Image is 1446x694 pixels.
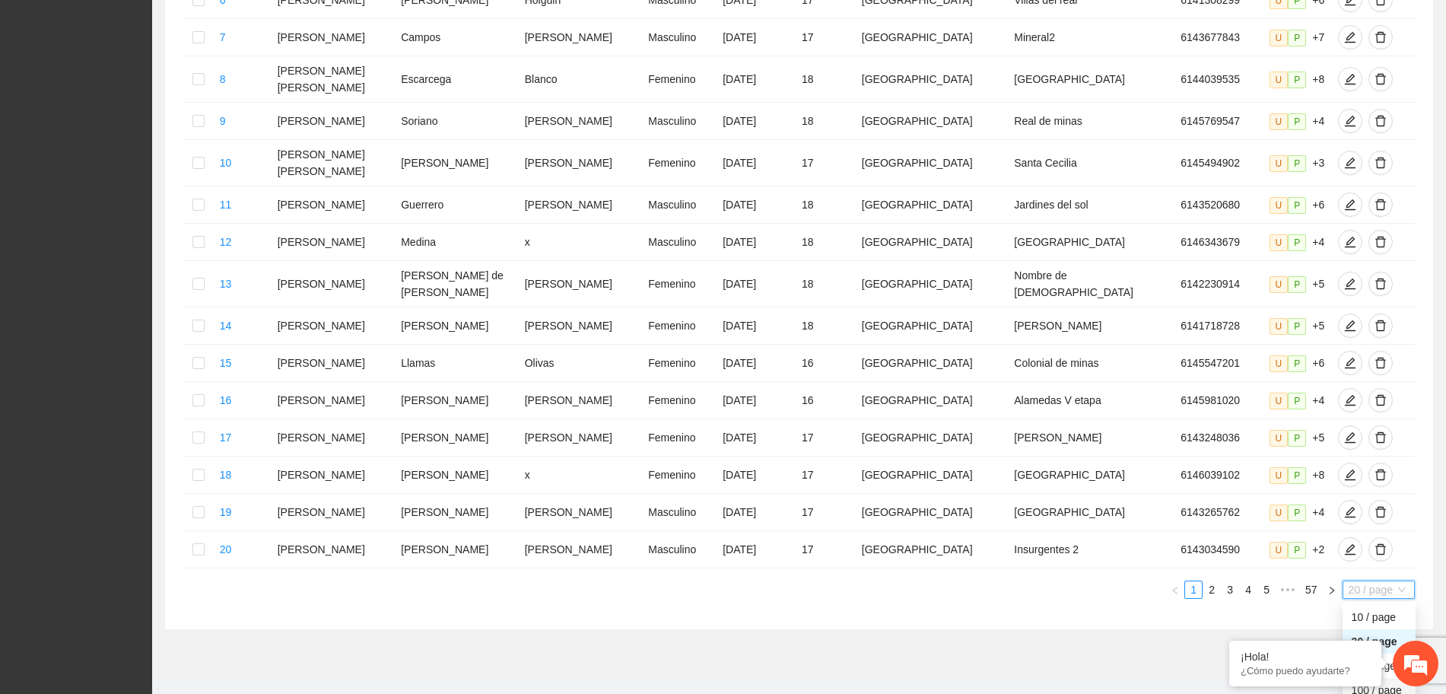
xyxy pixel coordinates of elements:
[1369,506,1392,518] span: delete
[1174,382,1263,419] td: 6145981020
[1338,463,1362,487] button: edit
[1288,542,1306,559] span: P
[796,261,856,307] td: 18
[1174,345,1263,382] td: 6145547201
[1369,31,1392,43] span: delete
[1339,73,1362,85] span: edit
[1338,272,1362,296] button: edit
[519,186,643,224] td: [PERSON_NAME]
[1338,151,1362,175] button: edit
[1339,394,1362,406] span: edit
[1352,609,1406,626] div: 10 / page
[1008,457,1174,494] td: [GEOGRAPHIC_DATA]
[395,457,519,494] td: [PERSON_NAME]
[717,531,796,568] td: [DATE]
[1276,581,1300,599] li: Next 5 Pages
[1368,537,1393,562] button: delete
[1203,581,1220,598] a: 2
[272,419,396,457] td: [PERSON_NAME]
[249,8,286,44] div: Minimizar ventana de chat en vivo
[1258,581,1275,598] a: 5
[1263,186,1332,224] td: +6
[717,307,796,345] td: [DATE]
[272,494,396,531] td: [PERSON_NAME]
[1008,345,1174,382] td: Colonial de minas
[1288,72,1306,88] span: P
[1368,388,1393,412] button: delete
[1166,581,1184,599] li: Previous Page
[1338,537,1362,562] button: edit
[519,224,643,261] td: x
[1184,581,1203,599] li: 1
[1276,581,1300,599] span: •••
[1288,355,1306,372] span: P
[1166,581,1184,599] button: left
[220,543,232,556] a: 20
[1288,467,1306,484] span: P
[1352,633,1406,650] div: 20 / page
[1270,155,1289,172] span: U
[1369,157,1392,169] span: delete
[519,307,643,345] td: [PERSON_NAME]
[519,345,643,382] td: Olivas
[395,186,519,224] td: Guerrero
[856,494,1008,531] td: [GEOGRAPHIC_DATA]
[717,382,796,419] td: [DATE]
[395,19,519,56] td: Campos
[717,56,796,103] td: [DATE]
[1339,431,1362,444] span: edit
[1288,155,1306,172] span: P
[1338,388,1362,412] button: edit
[1288,276,1306,293] span: P
[1288,113,1306,130] span: P
[1349,581,1409,598] span: 20 / page
[1368,425,1393,450] button: delete
[1174,186,1263,224] td: 6143520680
[519,494,643,531] td: [PERSON_NAME]
[1339,199,1362,211] span: edit
[1339,506,1362,518] span: edit
[1368,193,1393,217] button: delete
[1270,505,1289,521] span: U
[1288,197,1306,214] span: P
[1343,605,1416,629] div: 10 / page
[642,186,717,224] td: Masculino
[272,224,396,261] td: [PERSON_NAME]
[796,531,856,568] td: 17
[1240,581,1257,598] a: 4
[1257,581,1276,599] li: 5
[642,531,717,568] td: Masculino
[1368,230,1393,254] button: delete
[272,186,396,224] td: [PERSON_NAME]
[1339,157,1362,169] span: edit
[642,224,717,261] td: Masculino
[1368,67,1393,91] button: delete
[717,261,796,307] td: [DATE]
[395,307,519,345] td: [PERSON_NAME]
[395,103,519,140] td: Soriano
[272,56,396,103] td: [PERSON_NAME] [PERSON_NAME]
[1263,494,1332,531] td: +4
[395,261,519,307] td: [PERSON_NAME] de [PERSON_NAME]
[1270,542,1289,559] span: U
[642,140,717,186] td: Femenino
[1270,355,1289,372] span: U
[395,56,519,103] td: Escarcega
[220,31,226,43] a: 7
[519,457,643,494] td: x
[1263,457,1332,494] td: +8
[395,140,519,186] td: [PERSON_NAME]
[220,236,232,248] a: 12
[1369,431,1392,444] span: delete
[1263,103,1332,140] td: +4
[1008,261,1174,307] td: Nombre de [DEMOGRAPHIC_DATA]
[1270,430,1289,447] span: U
[1263,19,1332,56] td: +7
[1203,581,1221,599] li: 2
[1339,543,1362,556] span: edit
[220,115,226,127] a: 9
[796,382,856,419] td: 16
[1369,543,1392,556] span: delete
[1008,186,1174,224] td: Jardines del sol
[1270,467,1289,484] span: U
